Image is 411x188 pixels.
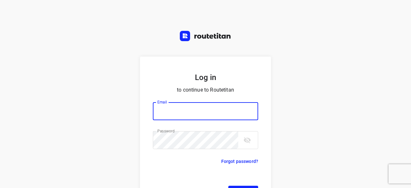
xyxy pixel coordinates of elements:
[180,31,231,43] a: Routetitan
[221,157,258,165] a: Forgot password?
[153,72,258,83] h5: Log in
[153,85,258,94] p: to continue to Routetitan
[241,134,254,147] button: toggle password visibility
[180,31,231,41] img: Routetitan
